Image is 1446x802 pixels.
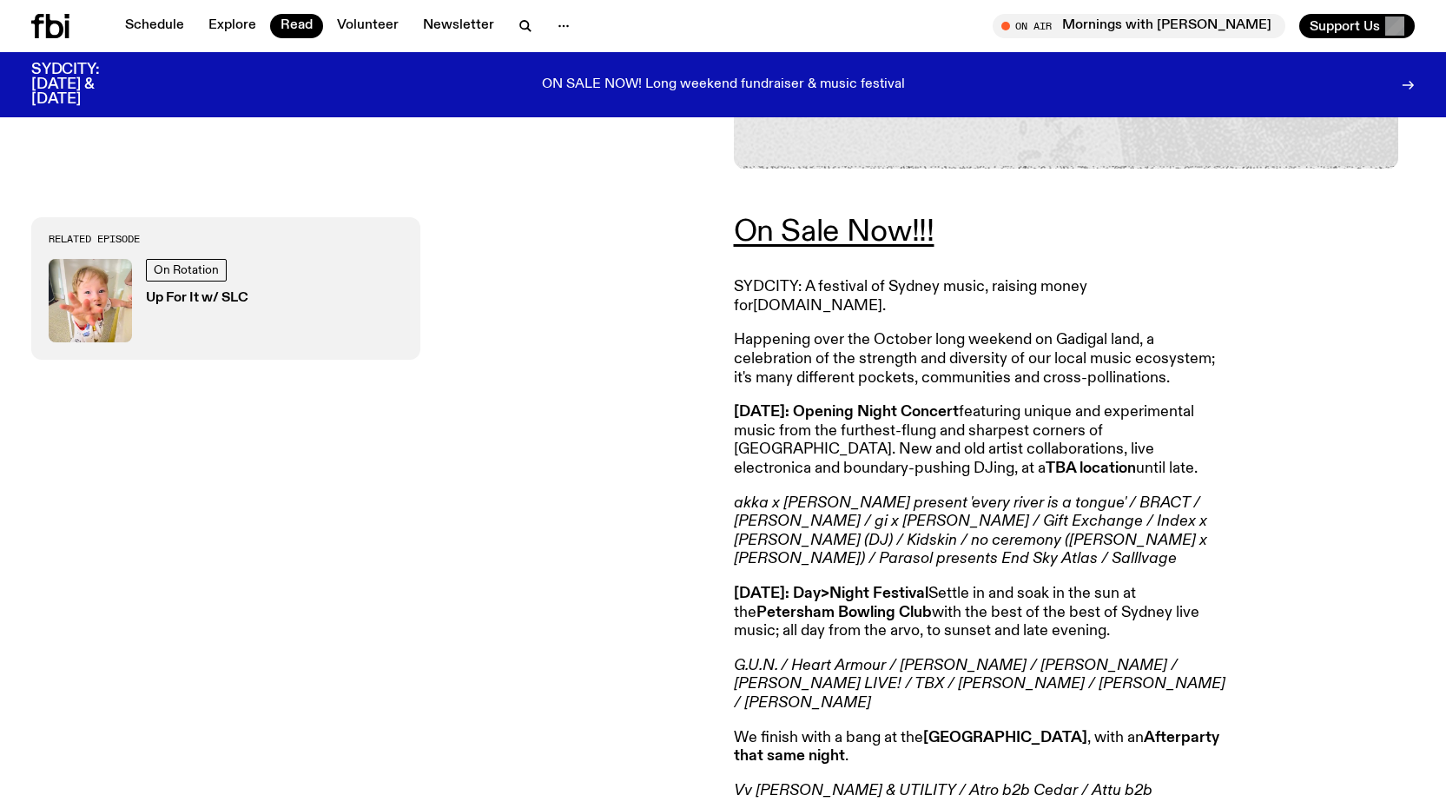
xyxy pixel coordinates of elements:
[734,585,1234,641] p: Settle in and soak in the sun at the with the best of the best of Sydney live music; all day from...
[31,63,142,107] h3: SYDCITY: [DATE] & [DATE]
[49,235,403,244] h3: Related Episode
[734,658,1225,711] em: G.U.N. / Heart Armour / [PERSON_NAME] / [PERSON_NAME] / [PERSON_NAME] LIVE! / TBX / [PERSON_NAME]...
[413,14,505,38] a: Newsletter
[993,14,1285,38] button: On AirMornings with [PERSON_NAME]
[734,278,1234,315] p: SYDCITY: A festival of Sydney music, raising money for
[734,331,1234,388] p: Happening over the October long weekend on Gadigal land, a celebration of the strength and divers...
[1046,461,1136,476] strong: TBA location
[734,216,934,248] a: On Sale Now!!!
[734,730,1219,765] strong: Afterparty that same night
[542,77,905,93] p: ON SALE NOW! Long weekend fundraiser & music festival
[327,14,409,38] a: Volunteer
[146,292,248,305] h3: Up For It w/ SLC
[49,259,132,342] img: baby slc
[756,605,932,620] strong: Petersham Bowling Club
[49,259,403,342] a: baby slcOn RotationUp For It w/ SLC
[1310,18,1380,34] span: Support Us
[923,730,1087,746] strong: [GEOGRAPHIC_DATA]
[198,14,267,38] a: Explore
[734,586,928,601] strong: [DATE]: Day>Night Festival
[734,495,1207,567] em: akka x [PERSON_NAME] present 'every river is a tongue' / BRACT / [PERSON_NAME] / gi x [PERSON_NAM...
[270,14,323,38] a: Read
[753,298,886,314] a: [DOMAIN_NAME].
[115,14,195,38] a: Schedule
[1299,14,1415,38] button: Support Us
[734,404,959,420] strong: [DATE]: Opening Night Concert
[734,729,1234,766] p: We finish with a bang at the , with an .
[734,403,1234,478] p: featuring unique and experimental music from the furthest-flung and sharpest corners of [GEOGRAPH...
